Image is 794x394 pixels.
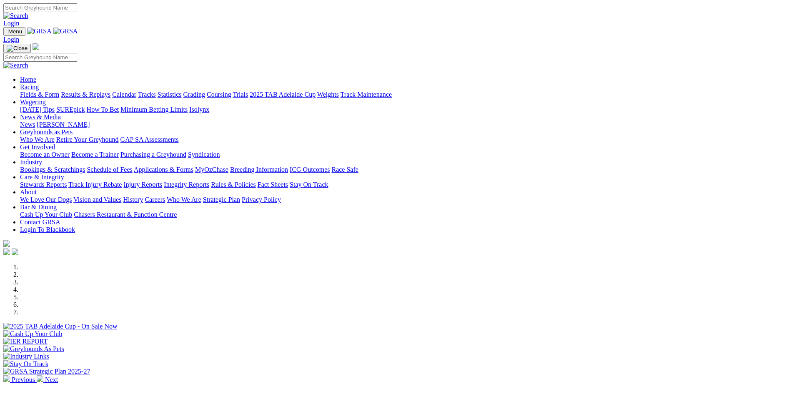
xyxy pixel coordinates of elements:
[8,28,22,35] span: Menu
[56,106,85,113] a: SUREpick
[242,196,281,203] a: Privacy Policy
[3,323,118,330] img: 2025 TAB Adelaide Cup - On Sale Now
[189,106,209,113] a: Isolynx
[164,181,209,188] a: Integrity Reports
[20,136,55,143] a: Who We Are
[20,166,791,173] div: Industry
[68,181,122,188] a: Track Injury Rebate
[73,196,121,203] a: Vision and Values
[3,345,64,353] img: Greyhounds As Pets
[27,28,52,35] img: GRSA
[20,76,36,83] a: Home
[3,36,19,43] a: Login
[20,188,37,196] a: About
[258,181,288,188] a: Fact Sheets
[3,353,49,360] img: Industry Links
[3,330,62,338] img: Cash Up Your Club
[33,43,39,50] img: logo-grsa-white.png
[20,218,60,226] a: Contact GRSA
[87,106,119,113] a: How To Bet
[3,53,77,62] input: Search
[61,91,110,98] a: Results & Replays
[3,360,48,368] img: Stay On Track
[20,173,64,181] a: Care & Integrity
[183,91,205,98] a: Grading
[3,375,10,382] img: chevron-left-pager-white.svg
[37,376,58,383] a: Next
[195,166,228,173] a: MyOzChase
[74,211,177,218] a: Chasers Restaurant & Function Centre
[211,181,256,188] a: Rules & Policies
[145,196,165,203] a: Careers
[3,20,19,27] a: Login
[20,136,791,143] div: Greyhounds as Pets
[317,91,339,98] a: Weights
[123,181,162,188] a: Injury Reports
[20,166,85,173] a: Bookings & Scratchings
[20,158,42,166] a: Industry
[87,166,132,173] a: Schedule of Fees
[120,106,188,113] a: Minimum Betting Limits
[53,28,78,35] img: GRSA
[20,196,791,203] div: About
[20,196,72,203] a: We Love Our Dogs
[188,151,220,158] a: Syndication
[138,91,156,98] a: Tracks
[203,196,240,203] a: Strategic Plan
[3,248,10,255] img: facebook.svg
[290,166,330,173] a: ICG Outcomes
[20,91,791,98] div: Racing
[230,166,288,173] a: Breeding Information
[120,136,179,143] a: GAP SA Assessments
[207,91,231,98] a: Coursing
[233,91,248,98] a: Trials
[120,151,186,158] a: Purchasing a Greyhound
[20,211,791,218] div: Bar & Dining
[20,181,791,188] div: Care & Integrity
[3,27,25,36] button: Toggle navigation
[56,136,119,143] a: Retire Your Greyhound
[20,106,55,113] a: [DATE] Tips
[45,376,58,383] span: Next
[20,151,791,158] div: Get Involved
[12,376,35,383] span: Previous
[250,91,316,98] a: 2025 TAB Adelaide Cup
[3,376,37,383] a: Previous
[290,181,328,188] a: Stay On Track
[20,151,70,158] a: Become an Owner
[20,203,57,211] a: Bar & Dining
[20,121,35,128] a: News
[71,151,119,158] a: Become a Trainer
[3,240,10,247] img: logo-grsa-white.png
[20,121,791,128] div: News & Media
[341,91,392,98] a: Track Maintenance
[20,106,791,113] div: Wagering
[123,196,143,203] a: History
[167,196,201,203] a: Who We Are
[3,368,90,375] img: GRSA Strategic Plan 2025-27
[331,166,358,173] a: Race Safe
[37,121,90,128] a: [PERSON_NAME]
[3,12,28,20] img: Search
[12,248,18,255] img: twitter.svg
[20,181,67,188] a: Stewards Reports
[20,98,46,105] a: Wagering
[20,226,75,233] a: Login To Blackbook
[20,128,73,136] a: Greyhounds as Pets
[3,3,77,12] input: Search
[112,91,136,98] a: Calendar
[7,45,28,52] img: Close
[3,44,31,53] button: Toggle navigation
[20,91,59,98] a: Fields & Form
[20,113,61,120] a: News & Media
[3,62,28,69] img: Search
[158,91,182,98] a: Statistics
[20,83,39,90] a: Racing
[3,338,48,345] img: IER REPORT
[20,143,55,151] a: Get Involved
[134,166,193,173] a: Applications & Forms
[20,211,72,218] a: Cash Up Your Club
[37,375,43,382] img: chevron-right-pager-white.svg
